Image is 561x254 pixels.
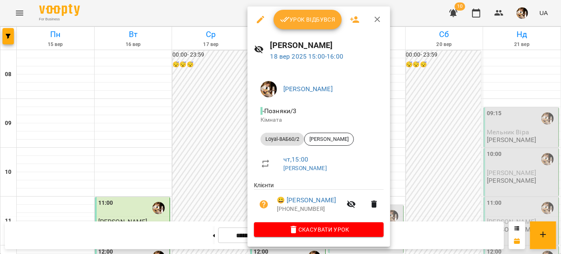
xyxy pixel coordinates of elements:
[277,205,342,213] p: [PHONE_NUMBER]
[304,133,354,146] div: [PERSON_NAME]
[254,195,274,214] button: Візит ще не сплачено. Додати оплату?
[261,116,377,124] p: Кімната
[254,181,384,222] ul: Клієнти
[280,15,336,24] span: Урок відбувся
[305,136,353,143] span: [PERSON_NAME]
[270,39,384,52] h6: [PERSON_NAME]
[270,53,343,60] a: 18 вер 2025 15:00-16:00
[274,10,342,29] button: Урок відбувся
[254,222,384,237] button: Скасувати Урок
[261,136,304,143] span: Loyal-8АБ60/2
[283,165,327,171] a: [PERSON_NAME]
[261,225,377,234] span: Скасувати Урок
[283,85,333,93] a: [PERSON_NAME]
[283,155,308,163] a: чт , 15:00
[261,81,277,97] img: 0162ea527a5616b79ea1cf03ccdd73a5.jpg
[261,107,298,115] span: - Позняки/3
[277,195,336,205] a: 😀 [PERSON_NAME]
